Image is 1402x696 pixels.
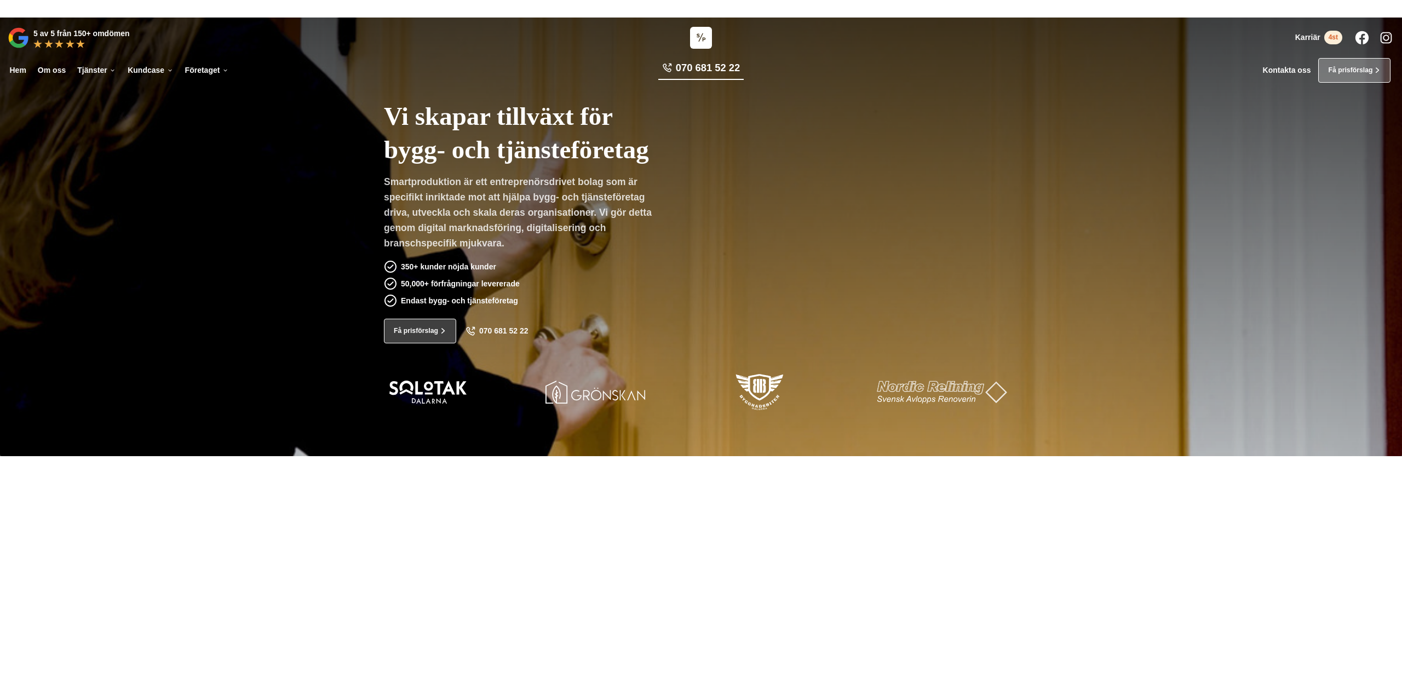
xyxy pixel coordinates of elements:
[733,4,823,12] a: Läs pressmeddelandet här!
[384,319,456,343] a: Få prisförslag
[466,326,528,336] a: 070 681 52 22
[384,88,744,174] h1: Vi skapar tillväxt för bygg- och tjänsteföretag
[384,174,660,255] p: Smartproduktion är ett entreprenörsdrivet bolag som är specifikt inriktade mot att hjälpa bygg- o...
[658,61,744,80] a: 070 681 52 22
[8,58,28,83] a: Hem
[4,4,1398,14] p: Vi vann Årets Unga Företagare i Dalarna 2024 –
[1324,31,1342,44] span: 4st
[394,326,438,336] span: Få prisförslag
[1318,58,1390,83] a: Få prisförslag
[36,58,67,83] a: Om oss
[183,58,231,83] a: Företaget
[676,61,740,75] span: 070 681 52 22
[126,58,175,83] a: Kundcase
[401,295,518,307] p: Endast bygg- och tjänsteföretag
[401,261,496,273] p: 350+ kunder nöjda kunder
[76,58,118,83] a: Tjänster
[33,27,129,39] p: 5 av 5 från 150+ omdömen
[1328,65,1372,76] span: Få prisförslag
[1295,33,1320,42] span: Karriär
[401,278,520,290] p: 50,000+ förfrågningar levererade
[1263,66,1311,75] a: Kontakta oss
[479,326,528,336] span: 070 681 52 22
[1295,31,1342,44] a: Karriär 4st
